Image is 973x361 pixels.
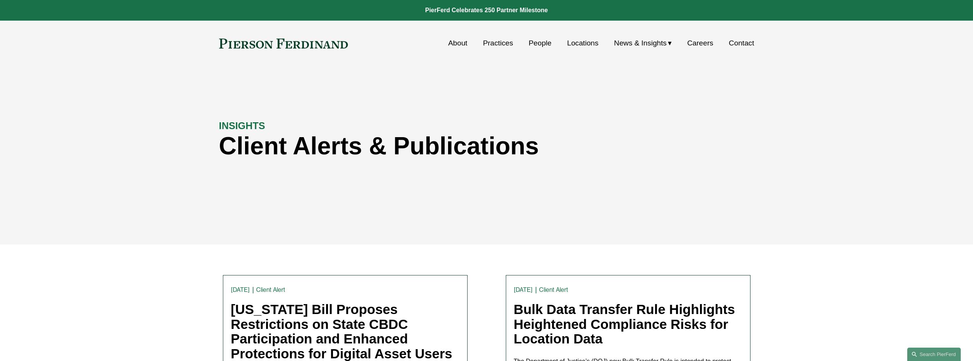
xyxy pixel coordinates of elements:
a: Contact [729,36,754,50]
time: [DATE] [231,287,250,293]
a: Search this site [907,348,961,361]
a: Practices [483,36,513,50]
a: Bulk Data Transfer Rule Highlights Heightened Compliance Risks for Location Data [514,302,735,346]
a: People [529,36,552,50]
a: About [448,36,467,50]
a: [US_STATE] Bill Proposes Restrictions on State CBDC Participation and Enhanced Protections for Di... [231,302,452,361]
a: Client Alert [539,286,568,293]
a: Careers [687,36,713,50]
a: Client Alert [256,286,285,293]
a: folder dropdown [614,36,672,50]
strong: INSIGHTS [219,120,265,131]
span: News & Insights [614,37,667,50]
time: [DATE] [514,287,533,293]
a: Locations [567,36,598,50]
h1: Client Alerts & Publications [219,132,621,160]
